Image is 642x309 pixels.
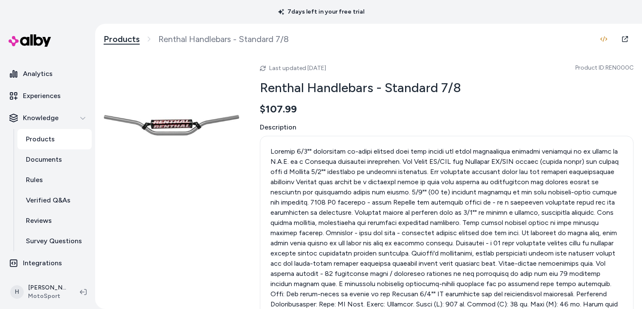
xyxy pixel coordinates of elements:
span: H [10,285,24,299]
a: Reviews [17,211,92,231]
p: 7 days left in your free trial [273,8,369,16]
p: Rules [26,175,43,185]
a: Analytics [3,64,92,84]
p: Survey Questions [26,236,82,246]
p: Documents [26,154,62,165]
p: Reviews [26,216,52,226]
a: Products [104,34,140,45]
a: Rules [17,170,92,190]
a: Experiences [3,86,92,106]
p: Products [26,134,55,144]
a: Documents [17,149,92,170]
p: Knowledge [23,113,59,123]
span: Last updated [DATE] [269,65,326,72]
span: MotoSport [28,292,66,301]
a: Integrations [3,253,92,273]
p: Experiences [23,91,61,101]
button: Knowledge [3,108,92,128]
p: [PERSON_NAME] [28,284,66,292]
p: Analytics [23,69,53,79]
p: Integrations [23,258,62,268]
p: Verified Q&As [26,195,70,205]
a: Verified Q&As [17,190,92,211]
img: X004.jpg [104,58,239,194]
h2: Renthal Handlebars - Standard 7/8 [260,80,634,96]
span: $107.99 [260,103,297,115]
a: Survey Questions [17,231,92,251]
span: Product ID: REN000C [575,64,634,72]
a: Products [17,129,92,149]
span: Renthal Handlebars - Standard 7/8 [158,34,289,45]
img: alby Logo [8,34,51,47]
nav: breadcrumb [104,34,289,45]
span: Description [260,122,634,132]
button: H[PERSON_NAME]MotoSport [5,278,73,306]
